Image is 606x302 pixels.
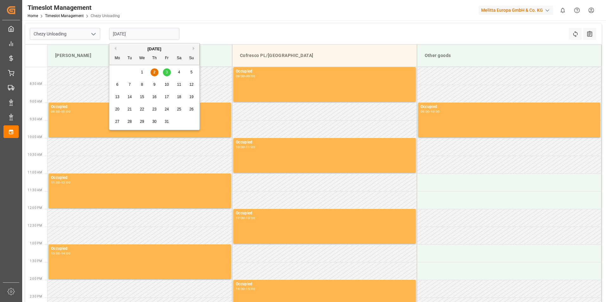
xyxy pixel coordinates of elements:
[236,146,245,148] div: 10:00
[175,68,183,76] div: Choose Saturday, October 4th, 2025
[164,119,169,124] span: 31
[189,95,193,99] span: 19
[51,181,60,184] div: 11:00
[51,104,229,110] div: Occupied
[151,105,158,113] div: Choose Thursday, October 23rd, 2025
[245,217,246,219] div: -
[127,119,132,124] span: 28
[138,93,146,101] div: Choose Wednesday, October 15th, 2025
[188,105,196,113] div: Choose Sunday, October 26th, 2025
[421,104,598,110] div: Occupied
[60,181,61,184] div: -
[30,28,100,40] input: Type to search/select
[245,146,246,148] div: -
[188,68,196,76] div: Choose Sunday, October 5th, 2025
[153,82,156,87] span: 9
[245,75,246,78] div: -
[28,153,42,156] span: 10:30 AM
[236,75,245,78] div: 08:00
[237,50,412,61] div: Cofresco PL/[GEOGRAPHIC_DATA]
[113,93,121,101] div: Choose Monday, October 13th, 2025
[236,68,413,75] div: Occupied
[151,54,158,62] div: Th
[126,118,134,126] div: Choose Tuesday, October 28th, 2025
[422,50,596,61] div: Other goods
[190,70,193,74] span: 5
[236,217,245,219] div: 12:00
[30,259,42,263] span: 1:30 PM
[138,54,146,62] div: We
[30,242,42,245] span: 1:00 PM
[246,217,255,219] div: 13:00
[246,146,255,148] div: 11:00
[28,14,38,18] a: Home
[175,81,183,89] div: Choose Saturday, October 11th, 2025
[151,81,158,89] div: Choose Thursday, October 9th, 2025
[141,82,143,87] span: 8
[141,70,143,74] span: 1
[113,47,116,50] button: Previous Month
[30,100,42,103] span: 9:00 AM
[28,171,42,174] span: 11:00 AM
[113,81,121,89] div: Choose Monday, October 6th, 2025
[60,252,61,255] div: -
[129,82,131,87] span: 7
[189,107,193,111] span: 26
[421,110,430,113] div: 09:00
[151,68,158,76] div: Choose Thursday, October 2nd, 2025
[153,70,156,74] span: 2
[189,82,193,87] span: 12
[163,81,171,89] div: Choose Friday, October 10th, 2025
[193,47,197,50] button: Next Month
[236,210,413,217] div: Occupied
[164,95,169,99] span: 17
[30,277,42,280] span: 2:00 PM
[236,287,245,290] div: 14:00
[164,107,169,111] span: 24
[479,4,556,16] button: Melitta Europa GmbH & Co. KG
[28,188,42,192] span: 11:30 AM
[175,54,183,62] div: Sa
[28,206,42,210] span: 12:00 PM
[188,54,196,62] div: Su
[164,82,169,87] span: 10
[126,93,134,101] div: Choose Tuesday, October 14th, 2025
[175,93,183,101] div: Choose Saturday, October 18th, 2025
[113,105,121,113] div: Choose Monday, October 20th, 2025
[109,46,199,52] div: [DATE]
[30,82,42,85] span: 8:30 AM
[152,119,156,124] span: 30
[163,105,171,113] div: Choose Friday, October 24th, 2025
[177,107,181,111] span: 25
[166,70,168,74] span: 3
[60,110,61,113] div: -
[175,105,183,113] div: Choose Saturday, October 25th, 2025
[152,95,156,99] span: 16
[51,246,229,252] div: Occupied
[61,110,70,113] div: 10:00
[61,252,70,255] div: 14:00
[140,107,144,111] span: 22
[177,82,181,87] span: 11
[115,95,119,99] span: 13
[163,54,171,62] div: Fr
[178,70,180,74] span: 4
[115,107,119,111] span: 20
[109,28,179,40] input: DD-MM-YYYY
[126,54,134,62] div: Tu
[51,175,229,181] div: Occupied
[479,6,553,15] div: Melitta Europa GmbH & Co. KG
[556,3,570,17] button: show 0 new notifications
[30,117,42,121] span: 9:30 AM
[126,81,134,89] div: Choose Tuesday, October 7th, 2025
[113,118,121,126] div: Choose Monday, October 27th, 2025
[53,50,227,61] div: [PERSON_NAME]
[163,93,171,101] div: Choose Friday, October 17th, 2025
[570,3,584,17] button: Help Center
[116,82,119,87] span: 6
[138,81,146,89] div: Choose Wednesday, October 8th, 2025
[429,110,430,113] div: -
[140,95,144,99] span: 15
[236,281,413,287] div: Occupied
[30,295,42,298] span: 2:30 PM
